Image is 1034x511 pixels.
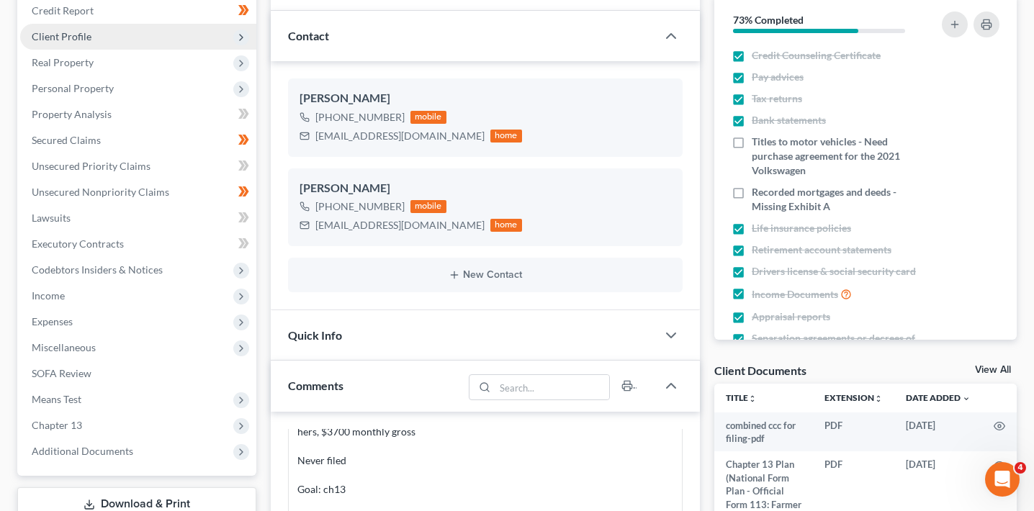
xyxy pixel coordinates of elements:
span: 4 [1015,462,1026,474]
span: Tax returns [752,91,802,106]
a: Unsecured Priority Claims [20,153,256,179]
a: SOFA Review [20,361,256,386]
div: [PERSON_NAME] [300,90,671,107]
span: Personal Property [32,82,114,94]
span: Income Documents [752,287,838,302]
div: mobile [410,111,446,124]
div: home [490,219,522,232]
div: [PHONE_NUMBER] [315,199,405,214]
span: Miscellaneous [32,341,96,353]
span: Codebtors Insiders & Notices [32,263,163,276]
span: Drivers license & social security card [752,264,916,279]
div: Client Documents [714,363,806,378]
a: View All [975,365,1011,375]
span: SOFA Review [32,367,91,379]
td: PDF [813,412,894,452]
div: [EMAIL_ADDRESS][DOMAIN_NAME] [315,129,485,143]
a: Extensionunfold_more [824,392,883,403]
div: mobile [410,200,446,213]
span: Unsecured Nonpriority Claims [32,186,169,198]
span: Unsecured Priority Claims [32,160,150,172]
a: Executory Contracts [20,231,256,257]
input: Search... [495,375,610,399]
span: Property Analysis [32,108,112,120]
span: Credit Report [32,4,94,17]
span: Executory Contracts [32,238,124,250]
span: Additional Documents [32,445,133,457]
div: [PHONE_NUMBER] [315,110,405,125]
span: Income [32,289,65,302]
a: Property Analysis [20,101,256,127]
strong: 73% Completed [733,14,804,26]
span: Secured Claims [32,134,101,146]
span: Bank statements [752,113,826,127]
span: Contact [288,29,329,42]
i: unfold_more [748,394,757,403]
div: [PERSON_NAME] [300,180,671,197]
span: Retirement account statements [752,243,891,257]
i: expand_more [962,394,971,403]
a: Unsecured Nonpriority Claims [20,179,256,205]
a: Date Added expand_more [906,392,971,403]
td: combined ccc for filing-pdf [714,412,813,452]
span: Separation agreements or decrees of divorces [752,331,929,360]
iframe: Intercom live chat [985,462,1020,497]
span: Expenses [32,315,73,327]
span: Lawsuits [32,212,71,224]
div: [EMAIL_ADDRESS][DOMAIN_NAME] [315,218,485,232]
span: Quick Info [288,328,342,342]
span: Life insurance policies [752,221,851,235]
span: Recorded mortgages and deeds - Missing Exhibit A [752,185,929,214]
i: unfold_more [874,394,883,403]
span: Appraisal reports [752,309,830,324]
span: Chapter 13 [32,419,82,431]
a: Lawsuits [20,205,256,231]
span: Titles to motor vehicles - Need purchase agreement for the 2021 Volkswagen [752,135,929,178]
span: Comments [288,379,343,392]
span: Credit Counseling Certificate [752,48,881,63]
td: [DATE] [894,412,982,452]
span: Client Profile [32,30,91,42]
a: Secured Claims [20,127,256,153]
button: New Contact [300,269,671,281]
span: Means Test [32,393,81,405]
a: Titleunfold_more [726,392,757,403]
div: home [490,130,522,143]
span: Real Property [32,56,94,68]
span: Pay advices [752,70,804,84]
